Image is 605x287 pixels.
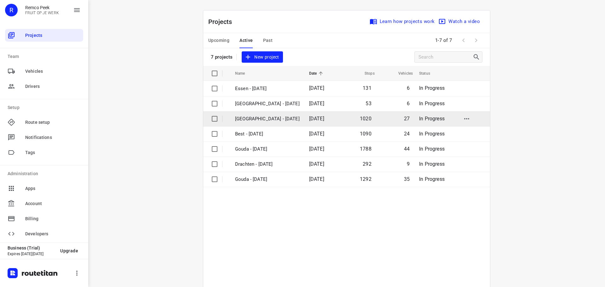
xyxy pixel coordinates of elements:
[366,100,371,106] span: 53
[263,37,273,44] span: Past
[419,70,438,77] span: Status
[407,161,410,167] span: 9
[309,100,324,106] span: [DATE]
[239,37,253,44] span: Active
[5,4,18,16] div: R
[5,212,83,225] div: Billing
[235,146,300,153] p: Gouda - Wednesday
[419,131,445,137] span: In Progress
[25,5,59,10] p: Remco Peek
[5,146,83,159] div: Tags
[25,68,81,75] span: Vehicles
[404,116,410,122] span: 27
[419,161,445,167] span: In Progress
[360,116,372,122] span: 1020
[418,52,473,62] input: Search projects
[309,146,324,152] span: [DATE]
[5,29,83,42] div: Projects
[5,116,83,129] div: Route setup
[363,161,372,167] span: 292
[360,146,372,152] span: 1788
[242,51,283,63] button: New project
[25,185,81,192] span: Apps
[360,176,372,182] span: 1292
[208,17,237,26] p: Projects
[407,85,410,91] span: 6
[5,65,83,77] div: Vehicles
[5,80,83,93] div: Drivers
[208,37,229,44] span: Upcoming
[309,85,324,91] span: [DATE]
[419,116,445,122] span: In Progress
[309,70,325,77] span: Date
[404,146,410,152] span: 44
[25,83,81,90] span: Drivers
[360,131,372,137] span: 1090
[309,116,324,122] span: [DATE]
[390,70,413,77] span: Vehicles
[60,248,78,253] span: Upgrade
[419,85,445,91] span: In Progress
[8,53,83,60] p: Team
[356,70,375,77] span: Stops
[235,100,300,107] p: [GEOGRAPHIC_DATA] - [DATE]
[235,115,300,123] p: [GEOGRAPHIC_DATA] - [DATE]
[25,119,81,126] span: Route setup
[235,85,300,92] p: Essen - [DATE]
[8,170,83,177] p: Administration
[55,245,83,256] button: Upgrade
[25,231,81,237] span: Developers
[407,100,410,106] span: 6
[470,34,482,47] span: Next Page
[404,176,410,182] span: 35
[25,32,81,39] span: Projects
[8,104,83,111] p: Setup
[433,34,455,47] span: 1-7 of 7
[235,176,300,183] p: Gouda - Tuesday
[419,100,445,106] span: In Progress
[309,131,324,137] span: [DATE]
[473,53,482,61] div: Search
[211,54,233,60] p: 7 projects
[25,149,81,156] span: Tags
[419,176,445,182] span: In Progress
[8,245,55,250] p: Business (Trial)
[235,130,300,138] p: Best - Wednesday
[235,161,300,168] p: Drachten - Wednesday
[235,70,253,77] span: Name
[8,252,55,256] p: Expires [DATE][DATE]
[5,197,83,210] div: Account
[5,227,83,240] div: Developers
[5,131,83,144] div: Notifications
[25,215,81,222] span: Billing
[363,85,372,91] span: 131
[25,200,81,207] span: Account
[309,176,324,182] span: [DATE]
[419,146,445,152] span: In Progress
[457,34,470,47] span: Previous Page
[309,161,324,167] span: [DATE]
[404,131,410,137] span: 24
[25,134,81,141] span: Notifications
[5,182,83,195] div: Apps
[25,11,59,15] p: FRUIT OP JE WERK
[245,53,279,61] span: New project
